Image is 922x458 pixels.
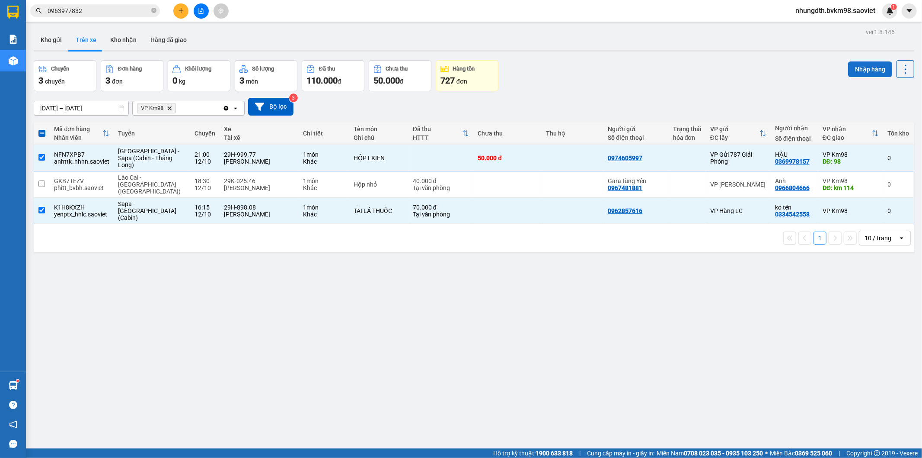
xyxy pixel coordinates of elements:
[608,126,664,132] div: Người gửi
[608,134,664,141] div: Số điện thoại
[54,158,109,165] div: anhttk_hhhn.saoviet
[823,207,879,214] div: VP Km98
[386,66,408,72] div: Chưa thu
[195,177,215,184] div: 18:30
[54,211,109,218] div: yenptx_hhlc.saoviet
[436,60,498,91] button: Hàng tồn727đơn
[224,177,294,184] div: 29K-025.46
[891,4,897,10] sup: 1
[413,204,469,211] div: 70.000 đ
[413,134,463,141] div: HTTT
[456,78,467,85] span: đơn
[112,78,123,85] span: đơn
[101,60,163,91] button: Đơn hàng3đơn
[195,211,215,218] div: 12/10
[898,235,905,242] svg: open
[770,448,832,458] span: Miền Bắc
[440,75,455,86] span: 727
[354,155,404,161] div: HỘP LKIEN
[887,207,909,214] div: 0
[167,106,172,111] svg: Delete
[38,75,43,86] span: 3
[195,130,215,137] div: Chuyến
[887,155,909,161] div: 0
[710,126,759,132] div: VP gửi
[373,75,400,86] span: 50.000
[151,8,156,13] span: close-circle
[195,158,215,165] div: 12/10
[178,104,179,113] input: Selected VP Km98.
[137,103,176,113] span: VP Km98, close by backspace
[839,448,840,458] span: |
[103,29,144,50] button: Kho nhận
[36,8,42,14] span: search
[224,134,294,141] div: Tài xế
[69,29,103,50] button: Trên xe
[45,78,65,85] span: chuyến
[9,420,17,429] span: notification
[710,181,766,188] div: VP [PERSON_NAME]
[224,126,294,132] div: Xe
[657,448,763,458] span: Miền Nam
[7,6,19,19] img: logo-vxr
[892,4,895,10] span: 1
[118,148,179,168] span: [GEOGRAPHIC_DATA] - Sapa (Cabin - Thăng Long)
[887,130,909,137] div: Tồn kho
[775,211,810,218] div: 0334542558
[902,3,917,19] button: caret-down
[706,122,771,145] th: Toggle SortBy
[9,56,18,65] img: warehouse-icon
[823,134,872,141] div: ĐC giao
[34,101,128,115] input: Select a date range.
[303,158,345,165] div: Khác
[765,452,768,455] span: ⚪️
[673,126,702,132] div: Trạng thái
[478,155,537,161] div: 50.000 đ
[151,7,156,15] span: close-circle
[9,381,18,390] img: warehouse-icon
[536,450,573,457] strong: 1900 633 818
[232,105,239,112] svg: open
[493,448,573,458] span: Hỗ trợ kỹ thuật:
[306,75,338,86] span: 110.000
[54,134,102,141] div: Nhân viên
[303,184,345,191] div: Khác
[413,126,463,132] div: Đã thu
[105,75,110,86] span: 3
[775,177,814,184] div: Anh
[289,94,298,102] sup: 3
[400,78,403,85] span: đ
[54,177,109,184] div: GKB7TEZV
[823,126,872,132] div: VP nhận
[48,6,150,16] input: Tìm tên, số ĐT hoặc mã đơn
[453,66,475,72] div: Hàng tồn
[887,181,909,188] div: 0
[50,122,114,145] th: Toggle SortBy
[775,158,810,165] div: 0369978157
[369,60,431,91] button: Chưa thu50.000đ
[224,204,294,211] div: 29H-898.08
[354,207,404,214] div: TẢI LÁ THUỐC
[775,184,810,191] div: 0966804666
[302,60,364,91] button: Đã thu110.000đ
[823,177,879,184] div: VP Km98
[408,122,474,145] th: Toggle SortBy
[9,35,18,44] img: solution-icon
[173,3,188,19] button: plus
[546,130,600,137] div: Thu hộ
[684,450,763,457] strong: 0708 023 035 - 0935 103 250
[354,134,404,141] div: Ghi chú
[252,66,274,72] div: Số lượng
[579,448,581,458] span: |
[866,27,895,37] div: ver 1.8.146
[118,130,186,137] div: Tuyến
[906,7,913,15] span: caret-down
[710,207,766,214] div: VP Hàng LC
[118,66,142,72] div: Đơn hàng
[9,401,17,409] span: question-circle
[775,151,814,158] div: HẬU
[9,440,17,448] span: message
[214,3,229,19] button: aim
[16,380,19,382] sup: 1
[319,66,335,72] div: Đã thu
